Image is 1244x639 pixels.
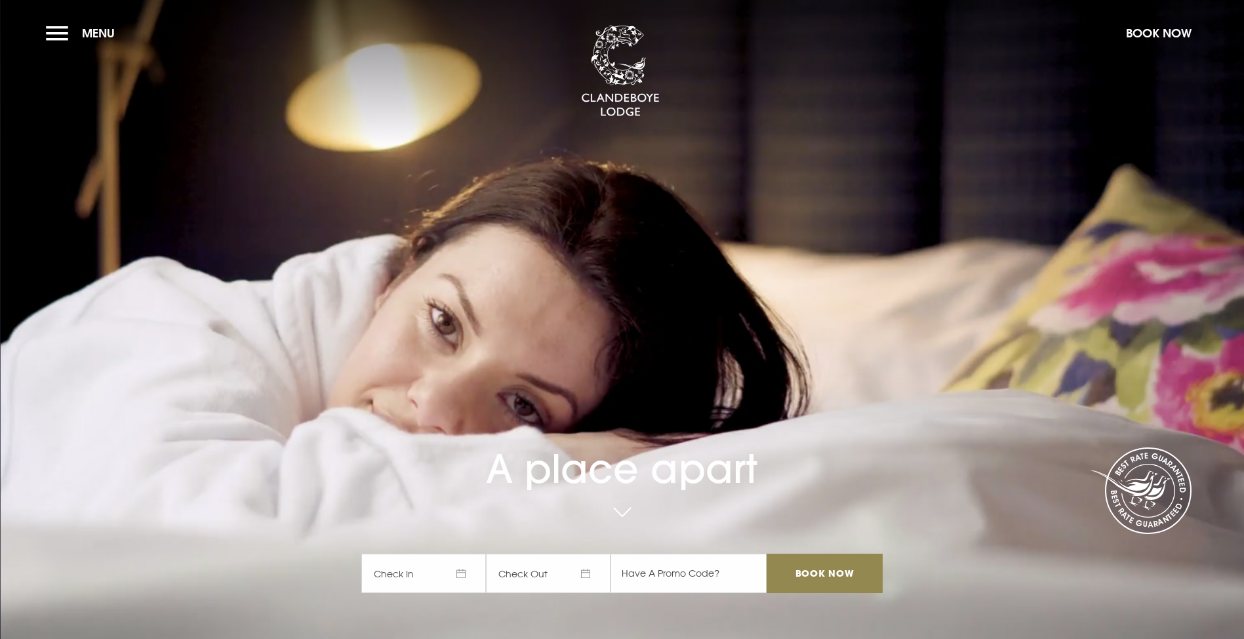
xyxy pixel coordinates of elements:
span: Menu [82,26,115,41]
span: Check In [361,554,486,593]
input: Have A Promo Code? [611,554,767,593]
button: Book Now [1119,19,1198,47]
button: Menu [46,19,121,47]
input: Book Now [767,554,882,593]
span: Check Out [486,554,611,593]
h1: A place apart [361,407,882,492]
img: Clandeboye Lodge [581,26,660,117]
